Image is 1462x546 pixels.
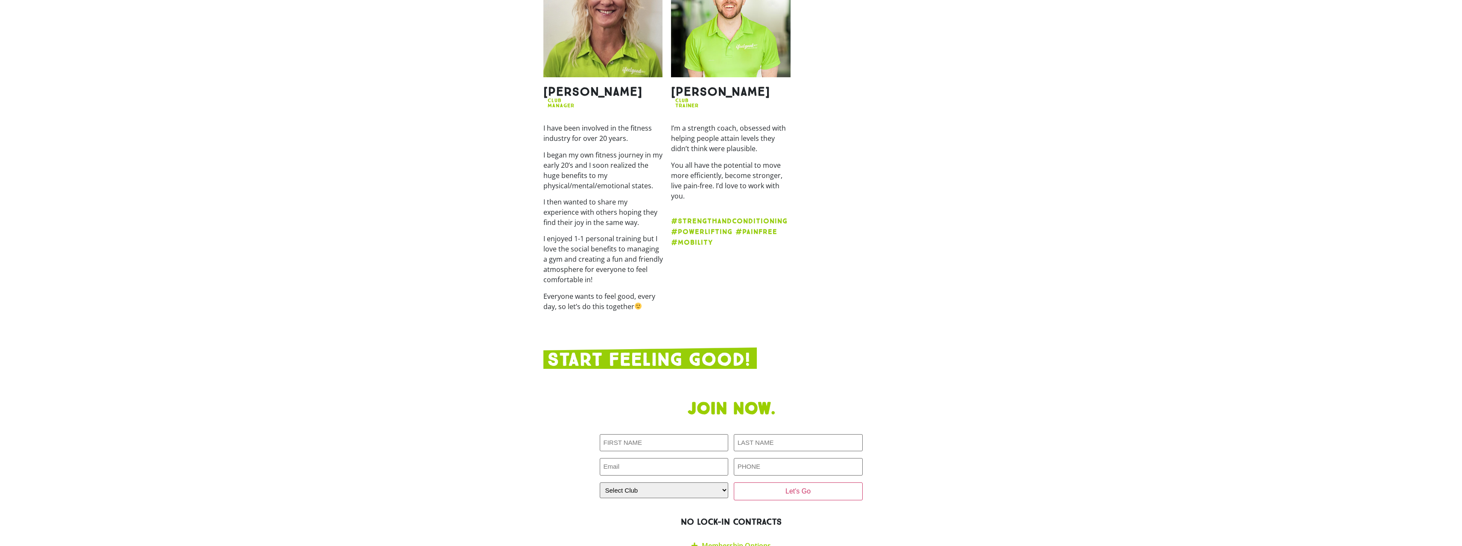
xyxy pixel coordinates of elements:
p: I enjoyed 1-1 personal training but I love the social benefits to managing a gym and creating a f... [543,234,663,285]
p: You all have the potential to move more efficiently, become stronger, live pain-free. I’d love to... [671,160,791,201]
strong: #STRENGTHANDCONDITIONING #POWERLIFTING #PAINFREE #MOBILITY [671,217,788,246]
p: I then wanted to share my experience with others hoping they find their joy in the same way. [543,197,663,228]
input: Email [600,458,729,476]
p: Everyone wants to feel good, every day, so let’s do this together [543,291,663,312]
p: I began my own fitness journey in my early 20’s and I soon realized the huge benefits to my physi... [543,150,663,191]
h2: CLUB TRAINER [675,98,699,108]
h2: [PERSON_NAME] [543,86,642,98]
h1: Join now. [543,399,919,419]
h2: Club Manager [548,98,575,108]
input: Let's Go [734,482,863,500]
img: 🙂 [635,303,642,309]
p: I have been involved in the fitness industry for over 20 years. [543,123,663,143]
input: PHONE [734,458,863,476]
p: I’m a strength coach, obsessed with helping people attain levels they didn’t think were plausible. [671,123,791,154]
h2: [PERSON_NAME] [671,86,770,98]
h2: NO LOCK-IN CONTRACTS [543,517,919,527]
input: LAST NAME [734,434,863,452]
input: FIRST NAME [600,434,729,452]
